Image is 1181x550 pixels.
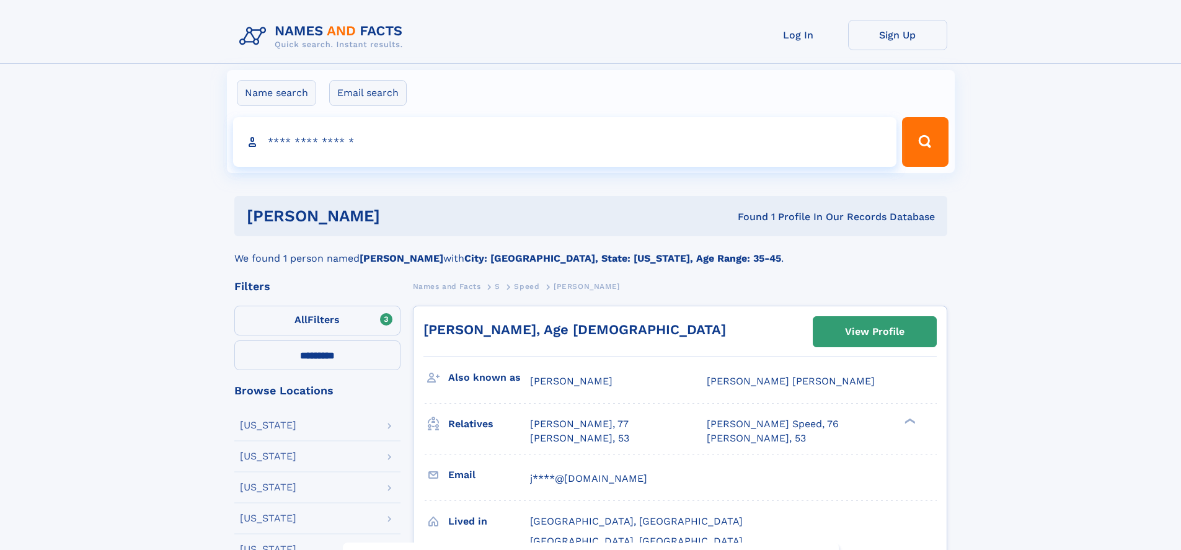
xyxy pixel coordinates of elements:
input: search input [233,117,897,167]
b: City: [GEOGRAPHIC_DATA], State: [US_STATE], Age Range: 35-45 [464,252,781,264]
a: Log In [749,20,848,50]
span: S [495,282,500,291]
h3: Lived in [448,511,530,532]
div: [US_STATE] [240,451,296,461]
a: S [495,278,500,294]
div: [US_STATE] [240,513,296,523]
h1: [PERSON_NAME] [247,208,559,224]
div: View Profile [845,317,905,346]
a: [PERSON_NAME], 53 [707,432,806,445]
span: [GEOGRAPHIC_DATA], [GEOGRAPHIC_DATA] [530,535,743,547]
button: Search Button [902,117,948,167]
a: View Profile [813,317,936,347]
span: Speed [514,282,539,291]
div: We found 1 person named with . [234,236,947,266]
label: Email search [329,80,407,106]
span: [PERSON_NAME] [PERSON_NAME] [707,375,875,387]
a: [PERSON_NAME] Speed, 76 [707,417,839,431]
span: [GEOGRAPHIC_DATA], [GEOGRAPHIC_DATA] [530,515,743,527]
div: [US_STATE] [240,482,296,492]
a: Speed [514,278,539,294]
label: Filters [234,306,400,335]
a: Sign Up [848,20,947,50]
span: [PERSON_NAME] [554,282,620,291]
img: Logo Names and Facts [234,20,413,53]
div: Browse Locations [234,385,400,396]
a: Names and Facts [413,278,481,294]
a: [PERSON_NAME], Age [DEMOGRAPHIC_DATA] [423,322,726,337]
span: [PERSON_NAME] [530,375,613,387]
b: [PERSON_NAME] [360,252,443,264]
a: [PERSON_NAME], 77 [530,417,629,431]
span: All [294,314,307,326]
h3: Email [448,464,530,486]
h3: Relatives [448,414,530,435]
div: Filters [234,281,400,292]
div: [US_STATE] [240,420,296,430]
div: Found 1 Profile In Our Records Database [559,210,935,224]
a: [PERSON_NAME], 53 [530,432,629,445]
label: Name search [237,80,316,106]
div: ❯ [901,417,916,425]
h3: Also known as [448,367,530,388]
